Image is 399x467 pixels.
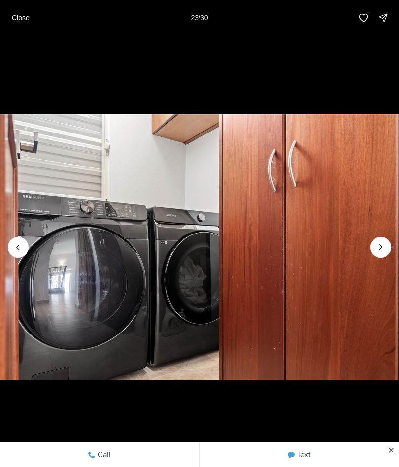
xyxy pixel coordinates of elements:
p: 23 / 30 [191,14,208,22]
p: Close [12,14,30,22]
button: Previous slide [8,237,29,258]
button: Next slide [370,237,391,258]
button: Close [6,8,35,28]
